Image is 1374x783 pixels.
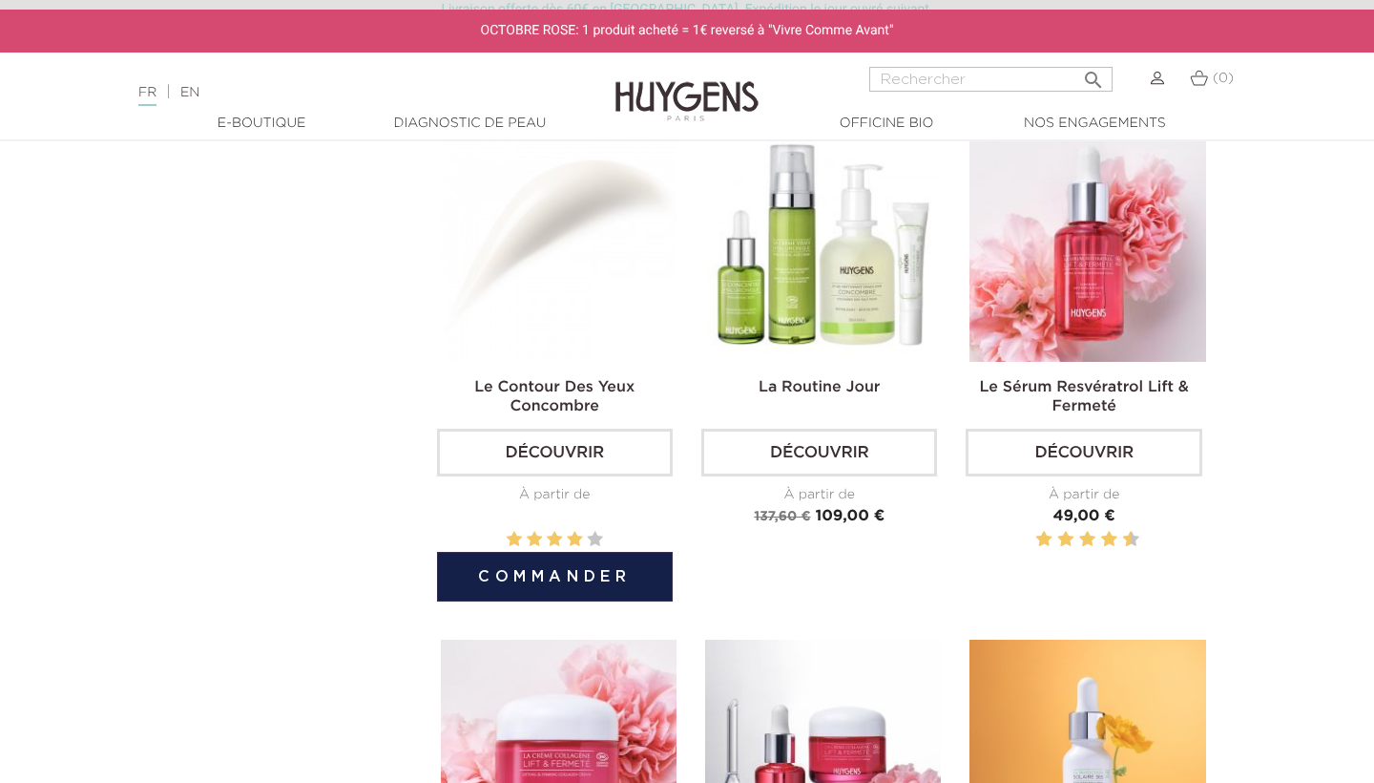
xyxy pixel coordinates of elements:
a: Découvrir [437,429,673,476]
div: À partir de [966,485,1201,505]
a: Diagnostic de peau [374,114,565,134]
label: 3 [1053,528,1056,552]
label: 8 [1105,528,1114,552]
input: Rechercher [869,67,1113,92]
label: 5 [587,528,602,552]
a: Le Contour Des Yeux Concombre [474,380,635,414]
div: À partir de [701,485,937,505]
label: 1 [1032,528,1035,552]
button: Commander [437,552,673,602]
a: FR [138,86,156,106]
label: 4 [1061,528,1071,552]
label: 7 [1097,528,1100,552]
a: Nos engagements [999,114,1190,134]
label: 2 [527,528,542,552]
a: Officine Bio [791,114,982,134]
div: | [129,81,558,104]
img: La Routine Matin [705,126,941,362]
label: 3 [547,528,562,552]
span: 137,60 € [754,510,810,523]
span: 49,00 € [1053,509,1115,524]
a: La Routine Jour [759,380,880,395]
a: EN [180,86,199,99]
span: 109,00 € [815,509,885,524]
label: 10 [1126,528,1135,552]
label: 2 [1039,528,1049,552]
a: Le Sérum Resvératrol Lift & Fermeté [980,380,1189,414]
a: Découvrir [966,429,1201,476]
img: Le Sérum Resvératrol Lift & Fermeté [969,126,1205,362]
label: 6 [1083,528,1093,552]
label: 1 [507,528,522,552]
button:  [1076,61,1111,87]
img: Huygens [615,51,759,124]
label: 9 [1119,528,1122,552]
span: (0) [1213,72,1234,85]
label: 5 [1075,528,1078,552]
div: À partir de [437,485,673,505]
i:  [1082,63,1105,86]
a: E-Boutique [166,114,357,134]
a: Découvrir [701,429,937,476]
label: 4 [567,528,582,552]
